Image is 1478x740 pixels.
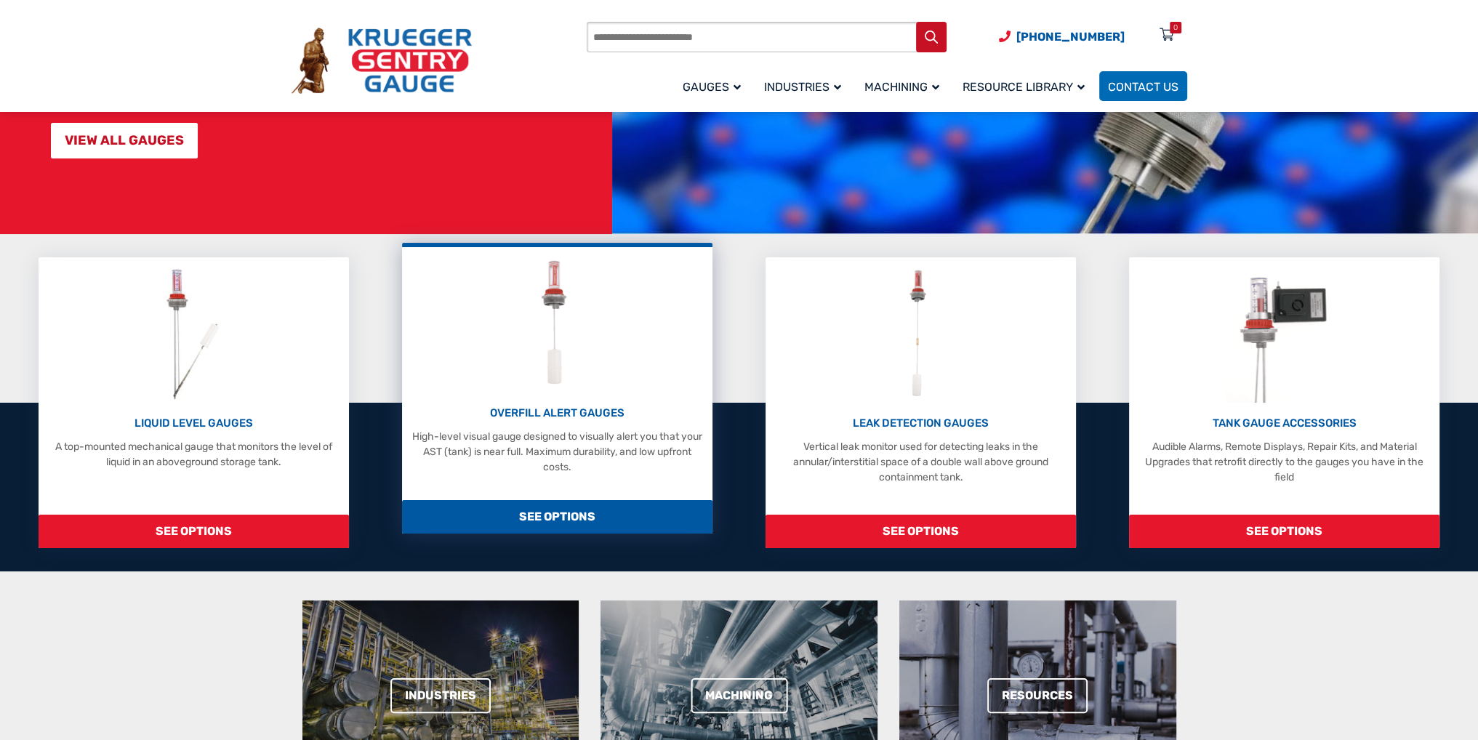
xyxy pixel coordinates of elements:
[39,257,349,548] a: Liquid Level Gauges LIQUID LEVEL GAUGES A top-mounted mechanical gauge that monitors the level of...
[1136,439,1432,485] p: Audible Alarms, Remote Displays, Repair Kits, and Material Upgrades that retrofit directly to the...
[1226,265,1343,403] img: Tank Gauge Accessories
[39,515,349,548] span: SEE OPTIONS
[766,515,1076,548] span: SEE OPTIONS
[46,439,342,470] p: A top-mounted mechanical gauge that monitors the level of liquid in an aboveground storage tank.
[402,500,712,534] span: SEE OPTIONS
[766,257,1076,548] a: Leak Detection Gauges LEAK DETECTION GAUGES Vertical leak monitor used for detecting leaks in the...
[402,243,712,534] a: Overfill Alert Gauges OVERFILL ALERT GAUGES High-level visual gauge designed to visually alert yo...
[1173,22,1178,33] div: 0
[292,28,472,94] img: Krueger Sentry Gauge
[155,265,232,403] img: Liquid Level Gauges
[987,678,1088,713] a: Resources
[963,80,1085,94] span: Resource Library
[764,80,841,94] span: Industries
[674,69,755,103] a: Gauges
[691,678,787,713] a: Machining
[1129,515,1439,548] span: SEE OPTIONS
[409,405,705,422] p: OVERFILL ALERT GAUGES
[51,123,198,158] a: VIEW ALL GAUGES
[755,69,856,103] a: Industries
[856,69,954,103] a: Machining
[1099,71,1187,101] a: Contact Us
[773,415,1069,432] p: LEAK DETECTION GAUGES
[683,80,741,94] span: Gauges
[773,439,1069,485] p: Vertical leak monitor used for detecting leaks in the annular/interstitial space of a double wall...
[892,265,949,403] img: Leak Detection Gauges
[1136,415,1432,432] p: TANK GAUGE ACCESSORIES
[390,678,491,713] a: Industries
[1108,80,1178,94] span: Contact Us
[1129,257,1439,548] a: Tank Gauge Accessories TANK GAUGE ACCESSORIES Audible Alarms, Remote Displays, Repair Kits, and M...
[999,28,1125,46] a: Phone Number (920) 434-8860
[954,69,1099,103] a: Resource Library
[409,429,705,475] p: High-level visual gauge designed to visually alert you that your AST (tank) is near full. Maximum...
[46,415,342,432] p: LIQUID LEVEL GAUGES
[864,80,939,94] span: Machining
[525,254,590,393] img: Overfill Alert Gauges
[1016,30,1125,44] span: [PHONE_NUMBER]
